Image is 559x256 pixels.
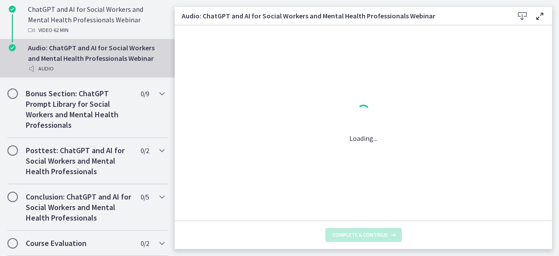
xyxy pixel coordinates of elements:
h2: Posttest: ChatGPT and AI for Social Workers and Mental Health Professionals [26,145,132,177]
p: Loading... [349,133,377,144]
span: 0 / 5 [141,192,149,202]
span: 0 / 2 [141,145,149,156]
div: ChatGPT and AI for Social Workers and Mental Health Professionals Webinar [28,4,164,35]
div: Video [28,25,164,35]
h2: Bonus Section: ChatGPT Prompt Library for Social Workers and Mental Health Professionals [26,88,132,130]
i: Completed [9,44,16,51]
h3: Audio: ChatGPT and AI for Social Workers and Mental Health Professionals Webinar [182,11,500,21]
span: Complete & continue [332,231,388,238]
div: Audio [28,63,164,74]
h2: Course Evaluation [26,238,132,249]
h2: Conclusion: ChatGPT and AI for Social Workers and Mental Health Professionals [26,192,132,223]
i: Completed [9,6,16,13]
span: 0 / 2 [141,238,149,249]
div: Audio: ChatGPT and AI for Social Workers and Mental Health Professionals Webinar [28,42,164,74]
span: 0 / 9 [141,88,149,99]
span: · 62 min [52,25,69,35]
button: Complete & continue [325,228,402,242]
div: 1 [349,102,377,123]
